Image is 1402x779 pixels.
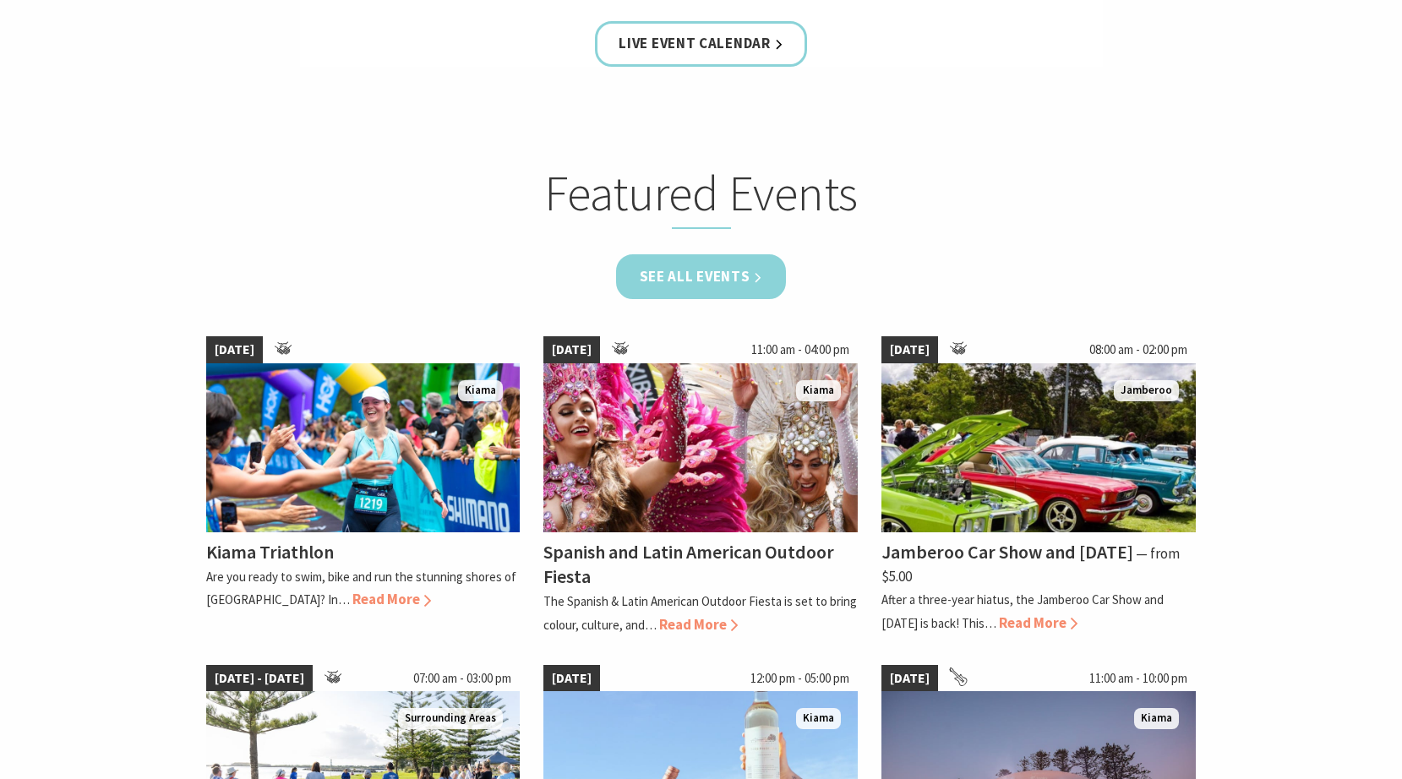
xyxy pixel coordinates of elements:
[659,615,738,634] span: Read More
[352,590,431,608] span: Read More
[999,613,1077,632] span: Read More
[206,336,521,635] a: [DATE] kiamatriathlon Kiama Kiama Triathlon Are you ready to swim, bike and run the stunning shor...
[543,336,858,635] a: [DATE] 11:00 am - 04:00 pm Dancers in jewelled pink and silver costumes with feathers, holding th...
[1081,665,1196,692] span: 11:00 am - 10:00 pm
[370,164,1033,230] h2: Featured Events
[881,336,938,363] span: [DATE]
[543,363,858,532] img: Dancers in jewelled pink and silver costumes with feathers, holding their hands up while smiling
[206,540,334,564] h4: Kiama Triathlon
[881,363,1196,532] img: Jamberoo Car Show
[206,363,521,532] img: kiamatriathlon
[796,708,841,729] span: Kiama
[796,380,841,401] span: Kiama
[1081,336,1196,363] span: 08:00 am - 02:00 pm
[543,336,600,363] span: [DATE]
[881,665,938,692] span: [DATE]
[543,665,600,692] span: [DATE]
[743,336,858,363] span: 11:00 am - 04:00 pm
[206,665,313,692] span: [DATE] - [DATE]
[1134,708,1179,729] span: Kiama
[616,254,787,299] a: See all Events
[405,665,520,692] span: 07:00 am - 03:00 pm
[595,21,806,66] a: Live Event Calendar
[206,336,263,363] span: [DATE]
[881,540,1133,564] h4: Jamberoo Car Show and [DATE]
[398,708,503,729] span: Surrounding Areas
[206,569,516,607] p: Are you ready to swim, bike and run the stunning shores of [GEOGRAPHIC_DATA]? In…
[1114,380,1179,401] span: Jamberoo
[881,591,1164,630] p: After a three-year hiatus, the Jamberoo Car Show and [DATE] is back! This…
[543,540,834,588] h4: Spanish and Latin American Outdoor Fiesta
[543,593,857,632] p: The Spanish & Latin American Outdoor Fiesta is set to bring colour, culture, and…
[742,665,858,692] span: 12:00 pm - 05:00 pm
[881,336,1196,635] a: [DATE] 08:00 am - 02:00 pm Jamberoo Car Show Jamberoo Jamberoo Car Show and [DATE] ⁠— from $5.00 ...
[458,380,503,401] span: Kiama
